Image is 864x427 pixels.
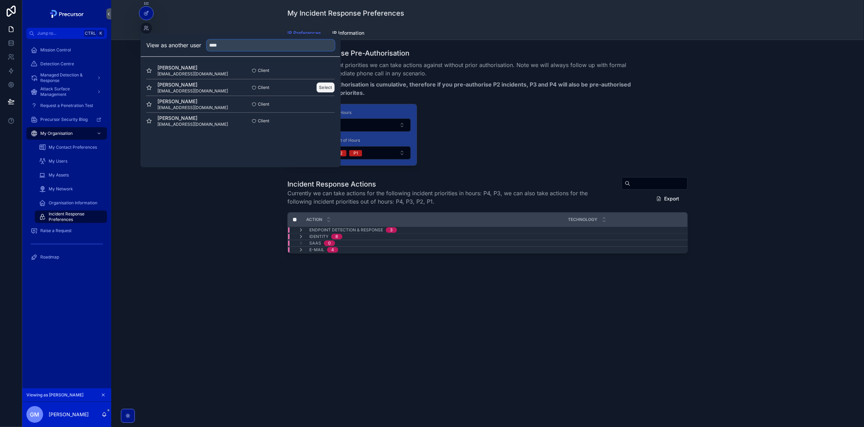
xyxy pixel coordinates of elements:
a: My Contact Preferences [35,141,107,154]
a: Roadmap [26,251,107,263]
span: Detection Centre [40,61,74,67]
div: scrollable content [22,39,111,272]
span: My Users [49,158,67,164]
span: Attack Surface Management [40,86,91,97]
a: Organisation Information [35,197,107,209]
p: Tell us which incident priorities we can take actions against without prior authorisation. Note w... [287,61,636,77]
span: Request a Penetration Test [40,103,93,108]
div: 4 [331,247,334,253]
a: Detection Centre [26,58,107,70]
strong: Incident priority authorisation is cumulative, therefore if you pre-authorise P2 incidents, P3 an... [287,81,631,96]
span: Client [258,85,269,90]
span: Incident Response Preferences [49,211,100,222]
span: IR Preauthorisation - In Hours [293,110,411,115]
span: Ctrl [84,30,97,37]
span: Client [258,118,269,124]
span: Action [306,217,322,222]
span: [EMAIL_ADDRESS][DOMAIN_NAME] [157,105,228,110]
span: Organisation Information [49,200,97,206]
div: 0 [328,240,331,246]
div: 3 [390,227,393,233]
a: Mission Control [26,44,107,56]
span: Client [258,68,269,73]
span: E-Mail [309,247,324,253]
span: Identity [309,234,328,239]
button: Select [317,82,335,92]
button: Select Button [294,146,411,159]
span: [PERSON_NAME] [157,81,228,88]
button: Select Button [294,118,411,132]
span: IR Information [332,30,364,36]
span: IR Preauthorisation - Out of Hours [293,138,411,143]
span: Managed Detection & Response [40,72,91,83]
h1: Incident Response Actions [287,179,607,189]
h1: Incident Response Pre-Authorisation [287,48,636,58]
a: My Assets [35,169,107,181]
span: Technology [568,217,598,222]
button: Jump to...CtrlK [26,28,107,39]
span: SaaS [309,240,321,246]
span: K [98,31,104,36]
span: [EMAIL_ADDRESS][DOMAIN_NAME] [157,88,228,94]
span: Mission Control [40,47,71,53]
span: Precursor Security Blog [40,117,88,122]
span: Endpoint Detection & Response [309,227,383,233]
a: IR Information [332,27,364,41]
span: GM [30,410,40,419]
span: My Contact Preferences [49,145,97,150]
h2: View as another user [146,41,201,49]
span: [EMAIL_ADDRESS][DOMAIN_NAME] [157,122,228,127]
span: IR Preferences [287,30,321,36]
span: Jump to... [37,31,81,36]
div: P1 [353,150,358,156]
div: 8 [335,234,338,239]
span: [EMAIL_ADDRESS][DOMAIN_NAME] [157,71,228,77]
a: Request a Penetration Test [26,99,107,112]
a: Incident Response Preferences [35,211,107,223]
a: Managed Detection & Response [26,72,107,84]
button: Unselect P_1 [349,149,362,156]
p: [PERSON_NAME] [49,411,89,418]
span: [PERSON_NAME] [157,115,228,122]
span: Client [258,101,269,107]
button: Export [651,192,685,205]
span: My Organisation [40,131,73,136]
a: My Network [35,183,107,195]
a: Raise a Request [26,224,107,237]
img: App logo [48,8,86,19]
span: [PERSON_NAME] [157,64,228,71]
span: Viewing as [PERSON_NAME] [26,392,83,398]
span: [PERSON_NAME] [157,98,228,105]
span: My Network [49,186,73,192]
a: My Organisation [26,127,107,140]
a: IR Preferences [287,27,321,40]
span: Currently we can take actions for the following incident priorities in hours: P4, P3, we can also... [287,189,607,206]
span: Raise a Request [40,228,72,233]
a: Attack Surface Management [26,85,107,98]
span: Roadmap [40,254,59,260]
a: Precursor Security Blog [26,113,107,126]
span: My Assets [49,172,69,178]
h1: My Incident Response Preferences [287,8,404,18]
a: My Users [35,155,107,167]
